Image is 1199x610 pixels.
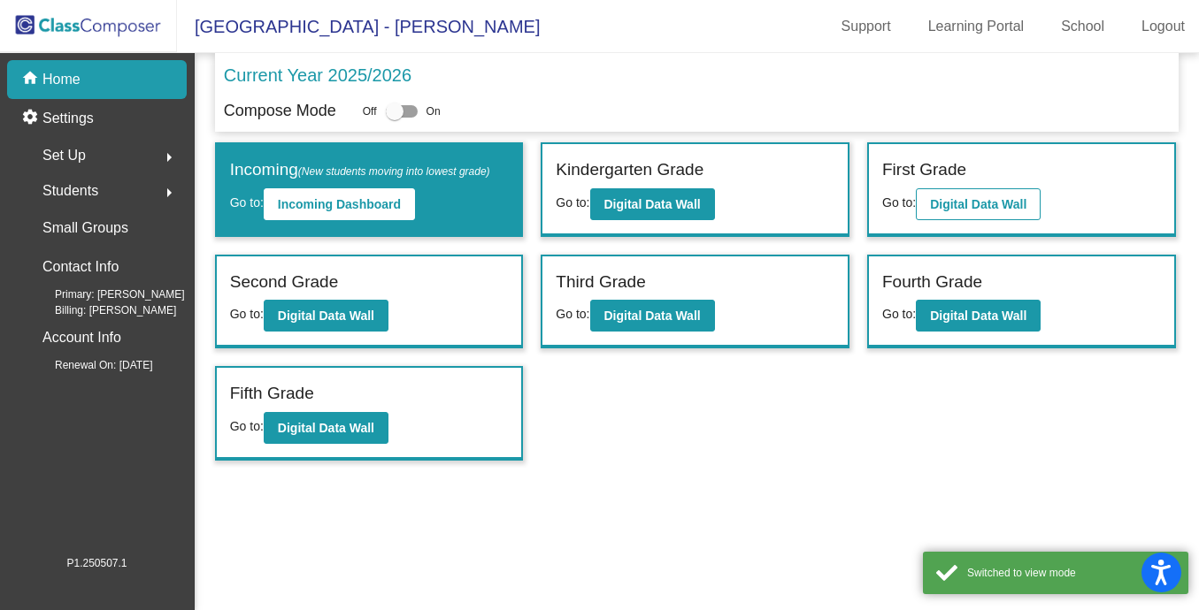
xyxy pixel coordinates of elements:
[230,381,314,407] label: Fifth Grade
[264,412,388,444] button: Digital Data Wall
[363,103,377,119] span: Off
[556,307,589,321] span: Go to:
[930,197,1026,211] b: Digital Data Wall
[916,188,1041,220] button: Digital Data Wall
[604,309,701,323] b: Digital Data Wall
[556,270,645,295] label: Third Grade
[590,188,715,220] button: Digital Data Wall
[42,69,81,90] p: Home
[427,103,441,119] span: On
[278,197,401,211] b: Incoming Dashboard
[224,99,336,123] p: Compose Mode
[882,157,966,183] label: First Grade
[882,195,916,210] span: Go to:
[916,300,1041,332] button: Digital Data Wall
[230,157,490,183] label: Incoming
[556,195,589,210] span: Go to:
[230,419,264,433] span: Go to:
[158,182,180,203] mat-icon: arrow_right
[590,300,715,332] button: Digital Data Wall
[930,309,1026,323] b: Digital Data Wall
[1127,12,1199,41] a: Logout
[27,286,185,302] span: Primary: [PERSON_NAME]
[42,143,86,168] span: Set Up
[230,195,264,210] span: Go to:
[230,307,264,321] span: Go to:
[177,12,540,41] span: [GEOGRAPHIC_DATA] - [PERSON_NAME]
[264,188,415,220] button: Incoming Dashboard
[27,302,176,318] span: Billing: [PERSON_NAME]
[604,197,701,211] b: Digital Data Wall
[42,325,121,350] p: Account Info
[827,12,905,41] a: Support
[42,216,128,240] p: Small Groups
[298,165,490,178] span: (New students moving into lowest grade)
[882,307,916,321] span: Go to:
[278,421,374,435] b: Digital Data Wall
[556,157,703,183] label: Kindergarten Grade
[967,565,1175,581] div: Switched to view mode
[1047,12,1118,41] a: School
[21,69,42,90] mat-icon: home
[27,357,152,373] span: Renewal On: [DATE]
[914,12,1039,41] a: Learning Portal
[224,62,411,88] p: Current Year 2025/2026
[882,270,982,295] label: Fourth Grade
[278,309,374,323] b: Digital Data Wall
[230,270,339,295] label: Second Grade
[158,147,180,168] mat-icon: arrow_right
[42,255,119,279] p: Contact Info
[21,108,42,129] mat-icon: settings
[42,179,98,203] span: Students
[42,108,94,129] p: Settings
[264,300,388,332] button: Digital Data Wall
